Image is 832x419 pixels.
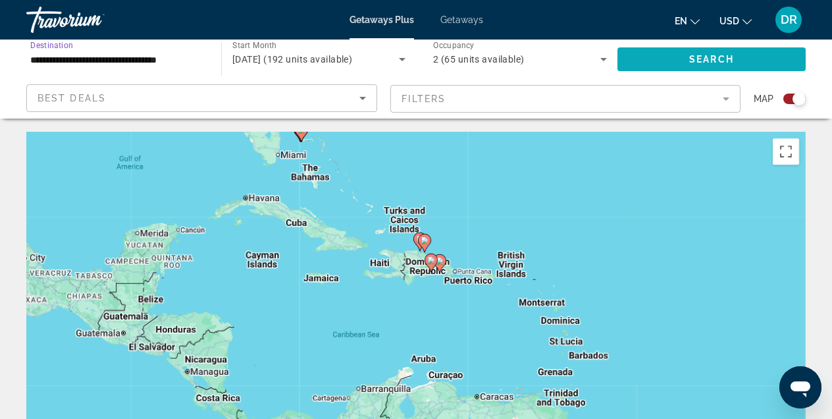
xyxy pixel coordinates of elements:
[30,40,73,49] span: Destination
[617,47,806,71] button: Search
[719,16,739,26] span: USD
[781,13,797,26] span: DR
[433,54,525,65] span: 2 (65 units available)
[675,16,687,26] span: en
[440,14,483,25] a: Getaways
[754,90,773,108] span: Map
[232,41,276,50] span: Start Month
[433,41,475,50] span: Occupancy
[675,11,700,30] button: Change language
[390,84,741,113] button: Filter
[350,14,414,25] a: Getaways Plus
[773,138,799,165] button: Toggle fullscreen view
[719,11,752,30] button: Change currency
[26,3,158,37] a: Travorium
[779,366,821,408] iframe: Button to launch messaging window
[689,54,734,65] span: Search
[232,54,352,65] span: [DATE] (192 units available)
[38,93,106,103] span: Best Deals
[771,6,806,34] button: User Menu
[38,90,366,106] mat-select: Sort by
